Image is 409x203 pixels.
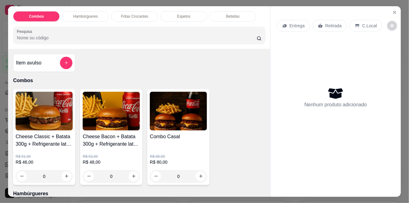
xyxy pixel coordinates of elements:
img: product-image [83,92,140,130]
p: R$ 46,00 [16,159,73,165]
p: Bebidas [226,14,240,19]
p: Entrega [290,23,305,29]
p: Fritas Crocantes [121,14,148,19]
p: R$ 48,00 [83,159,140,165]
p: R$ 53,00 [83,154,140,159]
h4: Cheese Bacon + Batata 300g + Refrigerante lata Grátis [83,133,140,148]
p: R$ 86,00 [150,154,207,159]
button: Close [390,7,400,17]
p: Combos [13,77,265,84]
p: Combos [29,14,44,19]
p: Nenhum produto adicionado [305,101,367,108]
h4: Item avulso [16,59,41,67]
p: Hambúrgueres [13,190,265,197]
h4: Cheese Classic + Batata 300g + Refrigerante lata Grátis [16,133,73,148]
button: add-separate-item [60,57,72,69]
img: product-image [150,92,207,130]
p: Hambúrgueres [73,14,98,19]
p: Retirada [325,23,342,29]
p: C.Local [362,23,377,29]
input: Pesquisa [17,35,257,41]
h4: Combo Casal [150,133,207,140]
label: Pesquisa [17,29,34,34]
p: Espetos [177,14,191,19]
p: R$ 51,00 [16,154,73,159]
img: product-image [16,92,73,130]
p: R$ 80,00 [150,159,207,165]
button: decrease-product-quantity [387,21,397,31]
